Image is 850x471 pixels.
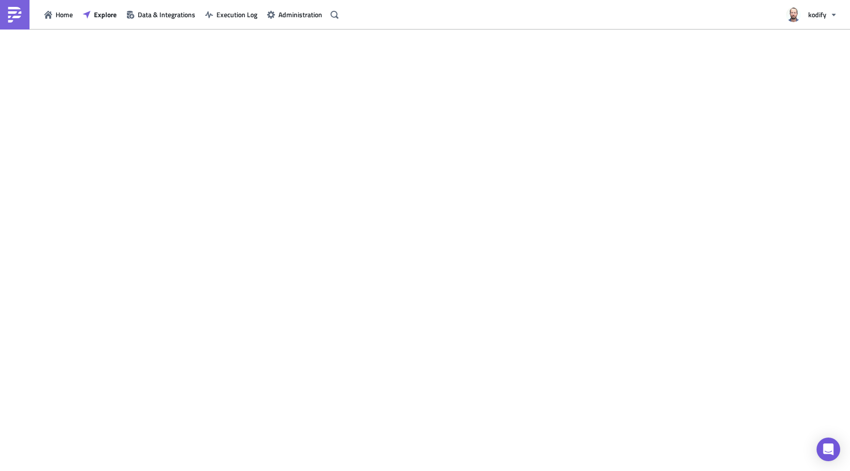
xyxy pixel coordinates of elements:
[262,7,327,22] button: Administration
[780,4,843,26] button: kodify
[7,7,23,23] img: PushMetrics
[200,7,262,22] button: Execution Log
[216,9,257,20] span: Execution Log
[138,9,195,20] span: Data & Integrations
[808,9,826,20] span: kodify
[121,7,200,22] button: Data & Integrations
[785,6,802,23] img: Avatar
[56,9,73,20] span: Home
[817,438,840,461] div: Open Intercom Messenger
[78,7,121,22] button: Explore
[278,9,322,20] span: Administration
[39,7,78,22] button: Home
[94,9,117,20] span: Explore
